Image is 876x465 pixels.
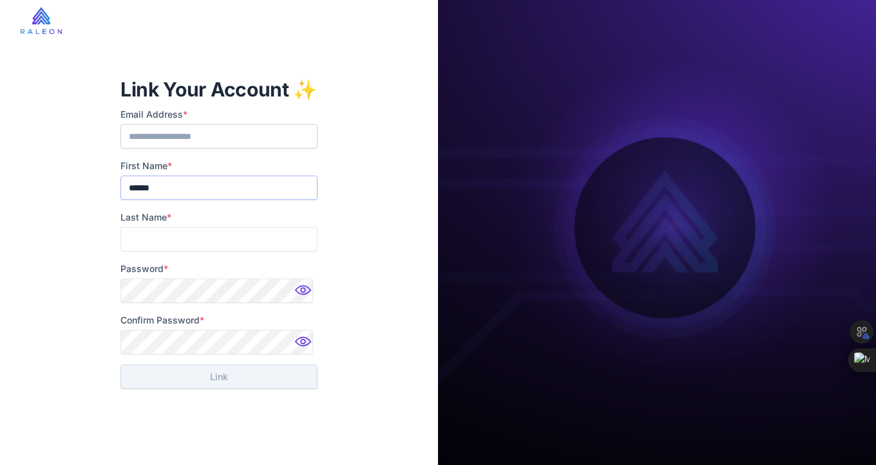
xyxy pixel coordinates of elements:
[120,77,318,102] h1: Link Your Account ✨
[120,313,318,327] label: Confirm Password
[120,107,318,122] label: Email Address
[120,159,318,173] label: First Name
[120,365,318,389] button: Link
[120,262,318,276] label: Password
[292,281,318,307] img: Password hidden
[120,210,318,224] label: Last Name
[292,333,318,358] img: Password hidden
[21,7,62,34] img: raleon-logo-whitebg.9aac0268.jpg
